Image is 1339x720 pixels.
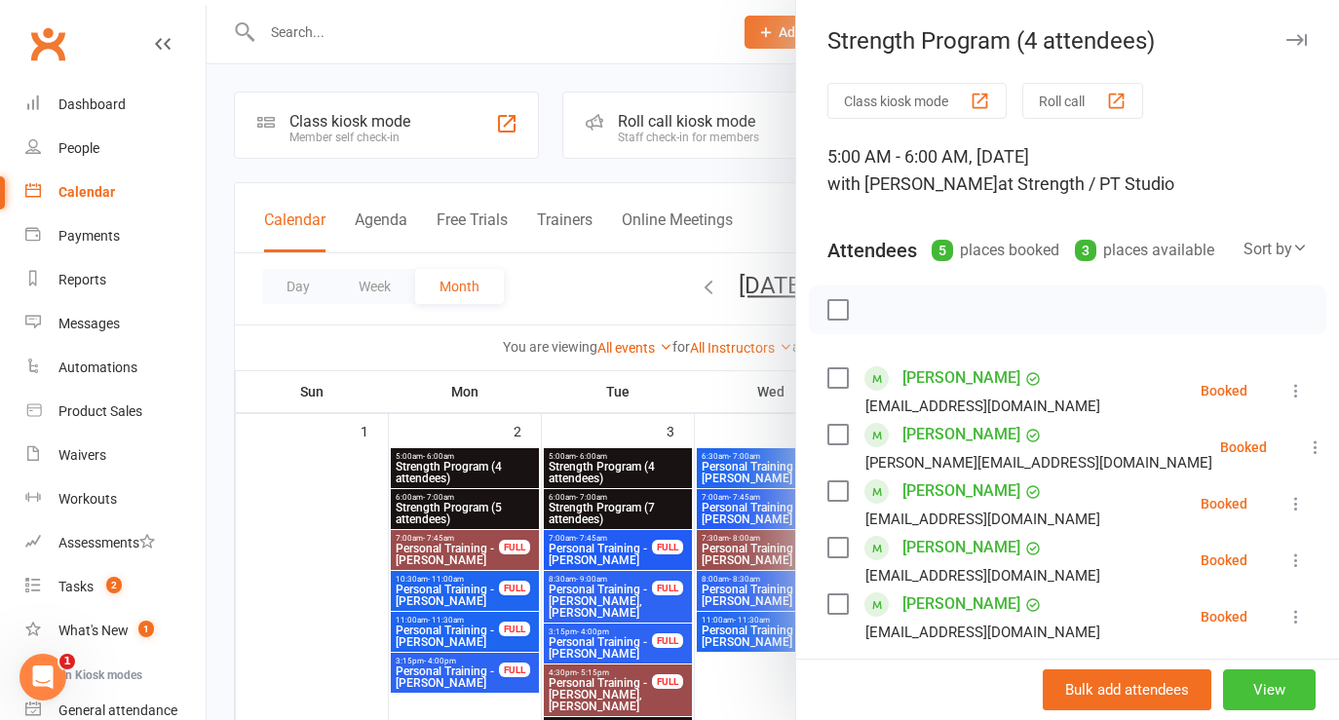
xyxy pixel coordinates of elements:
span: 1 [59,654,75,669]
a: Dashboard [25,83,206,127]
a: Clubworx [23,19,72,68]
div: Product Sales [58,403,142,419]
div: People [58,140,99,156]
div: Reports [58,272,106,287]
a: [PERSON_NAME] [902,419,1020,450]
span: with [PERSON_NAME] [827,173,998,194]
a: Messages [25,302,206,346]
div: places available [1075,237,1214,264]
button: Bulk add attendees [1043,669,1211,710]
div: Dashboard [58,96,126,112]
div: Booked [1220,440,1267,454]
a: Waivers [25,434,206,477]
div: [PERSON_NAME][EMAIL_ADDRESS][DOMAIN_NAME] [865,450,1212,475]
div: Booked [1201,384,1247,398]
a: [PERSON_NAME] [902,362,1020,394]
a: Calendar [25,171,206,214]
a: Tasks 2 [25,565,206,609]
div: Assessments [58,535,155,550]
div: 5:00 AM - 6:00 AM, [DATE] [827,143,1308,198]
div: Sort by [1243,237,1308,262]
div: places booked [932,237,1059,264]
div: [EMAIL_ADDRESS][DOMAIN_NAME] [865,507,1100,532]
div: [EMAIL_ADDRESS][DOMAIN_NAME] [865,394,1100,419]
a: What's New1 [25,609,206,653]
a: Payments [25,214,206,258]
div: Booked [1201,610,1247,624]
span: at Strength / PT Studio [998,173,1174,194]
span: 1 [138,621,154,637]
div: Booked [1201,497,1247,511]
a: Workouts [25,477,206,521]
div: Calendar [58,184,115,200]
button: View [1223,669,1316,710]
a: Product Sales [25,390,206,434]
div: Attendees [827,237,917,264]
div: Payments [58,228,120,244]
a: Reports [25,258,206,302]
div: What's New [58,623,129,638]
div: Waivers [58,447,106,463]
div: 5 [932,240,953,261]
div: Tasks [58,579,94,594]
a: People [25,127,206,171]
a: [PERSON_NAME] [902,532,1020,563]
button: Class kiosk mode [827,83,1007,119]
div: Workouts [58,491,117,507]
a: Assessments [25,521,206,565]
div: Automations [58,360,137,375]
span: 2 [106,577,122,593]
a: [PERSON_NAME] [902,475,1020,507]
button: Roll call [1022,83,1143,119]
div: Messages [58,316,120,331]
a: [PERSON_NAME] [902,588,1020,620]
div: Strength Program (4 attendees) [796,27,1339,55]
div: General attendance [58,702,177,718]
a: Automations [25,346,206,390]
iframe: Intercom live chat [19,654,66,701]
div: Booked [1201,553,1247,567]
div: 3 [1075,240,1096,261]
div: [EMAIL_ADDRESS][DOMAIN_NAME] [865,563,1100,588]
div: [EMAIL_ADDRESS][DOMAIN_NAME] [865,620,1100,645]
